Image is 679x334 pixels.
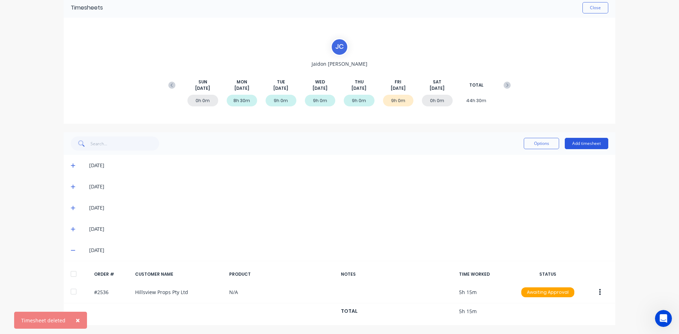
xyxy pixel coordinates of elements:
[518,271,578,277] div: STATUS
[195,85,210,92] span: [DATE]
[21,317,65,324] div: Timesheet deleted
[198,79,207,85] span: SUN
[391,85,406,92] span: [DATE]
[234,85,249,92] span: [DATE]
[94,271,129,277] div: ORDER #
[565,138,608,149] button: Add timesheet
[89,162,608,169] div: [DATE]
[422,95,453,106] div: 0h 0m
[71,4,103,12] div: Timesheets
[521,287,575,298] button: Awaiting Approval
[344,95,375,106] div: 9h 0m
[266,95,296,106] div: 9h 0m
[312,60,367,68] span: Jaidon [PERSON_NAME]
[273,85,288,92] span: [DATE]
[461,95,492,106] div: 44h 30m
[229,271,335,277] div: PRODUCT
[237,79,247,85] span: MON
[91,136,159,151] input: Search...
[430,85,445,92] span: [DATE]
[305,95,336,106] div: 9h 0m
[315,79,325,85] span: WED
[469,82,483,88] span: TOTAL
[655,310,672,327] iframe: Intercom live chat
[352,85,366,92] span: [DATE]
[89,204,608,212] div: [DATE]
[313,85,327,92] span: [DATE]
[395,79,401,85] span: FRI
[521,287,574,297] div: Awaiting Approval
[582,2,608,13] button: Close
[227,95,257,106] div: 8h 30m
[76,315,80,325] span: ×
[383,95,414,106] div: 9h 0m
[187,95,218,106] div: 0h 0m
[89,246,608,254] div: [DATE]
[341,271,453,277] div: NOTES
[433,79,441,85] span: SAT
[331,38,348,56] div: J C
[69,312,87,329] button: Close
[459,271,512,277] div: TIME WORKED
[277,79,285,85] span: TUE
[135,271,224,277] div: CUSTOMER NAME
[89,183,608,191] div: [DATE]
[524,138,559,149] button: Options
[355,79,364,85] span: THU
[89,225,608,233] div: [DATE]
